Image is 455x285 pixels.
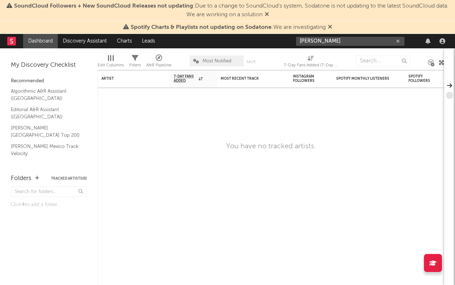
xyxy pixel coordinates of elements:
[11,174,31,183] div: Folders
[146,52,172,73] div: A&R Pipeline
[11,106,79,120] a: Editorial A&R Assistant ([GEOGRAPHIC_DATA])
[221,76,275,81] div: Most Recent Track
[129,52,141,73] div: Filters
[97,52,124,73] div: Edit Columns
[11,142,79,157] a: [PERSON_NAME] Mexico Track Velocity
[11,187,87,197] input: Search for folders...
[131,25,326,30] span: : We are investigating
[328,25,332,30] span: Dismiss
[284,61,338,70] div: 7-Day Fans Added (7-Day Fans Added)
[11,87,79,102] a: Algorithmic A&R Assistant ([GEOGRAPHIC_DATA])
[101,76,156,81] div: Artist
[284,52,338,73] div: 7-Day Fans Added (7-Day Fans Added)
[14,3,193,9] span: SoundCloud Followers + New SoundCloud Releases not updating
[265,12,269,18] span: Dismiss
[129,61,141,70] div: Filters
[293,74,318,83] div: Instagram Followers
[11,61,87,70] div: My Discovery Checklist
[11,161,79,183] a: [PERSON_NAME] [GEOGRAPHIC_DATA] Viral 100
[296,37,404,46] input: Search for artists
[131,25,272,30] span: Spotify Charts & Playlists not updating on Sodatone
[112,34,137,48] a: Charts
[408,74,434,83] div: Spotify Followers
[58,34,112,48] a: Discovery Assistant
[174,74,197,83] span: 7-Day Fans Added
[14,3,448,18] span: : Due to a change to SoundCloud's system, Sodatone is not updating to the latest SoundCloud data....
[11,77,87,85] div: Recommended
[11,124,79,139] a: [PERSON_NAME] [GEOGRAPHIC_DATA] Top 200
[97,61,124,70] div: Edit Columns
[11,201,87,209] div: Click to add a folder.
[203,59,231,63] span: Most Notified
[137,34,160,48] a: Leads
[23,34,58,48] a: Dashboard
[246,60,256,64] button: Save
[51,177,87,180] button: Tracked Artists(0)
[356,56,410,66] input: Search...
[336,76,390,81] div: Spotify Monthly Listeners
[226,142,316,151] div: You have no tracked artists.
[146,61,172,70] div: A&R Pipeline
